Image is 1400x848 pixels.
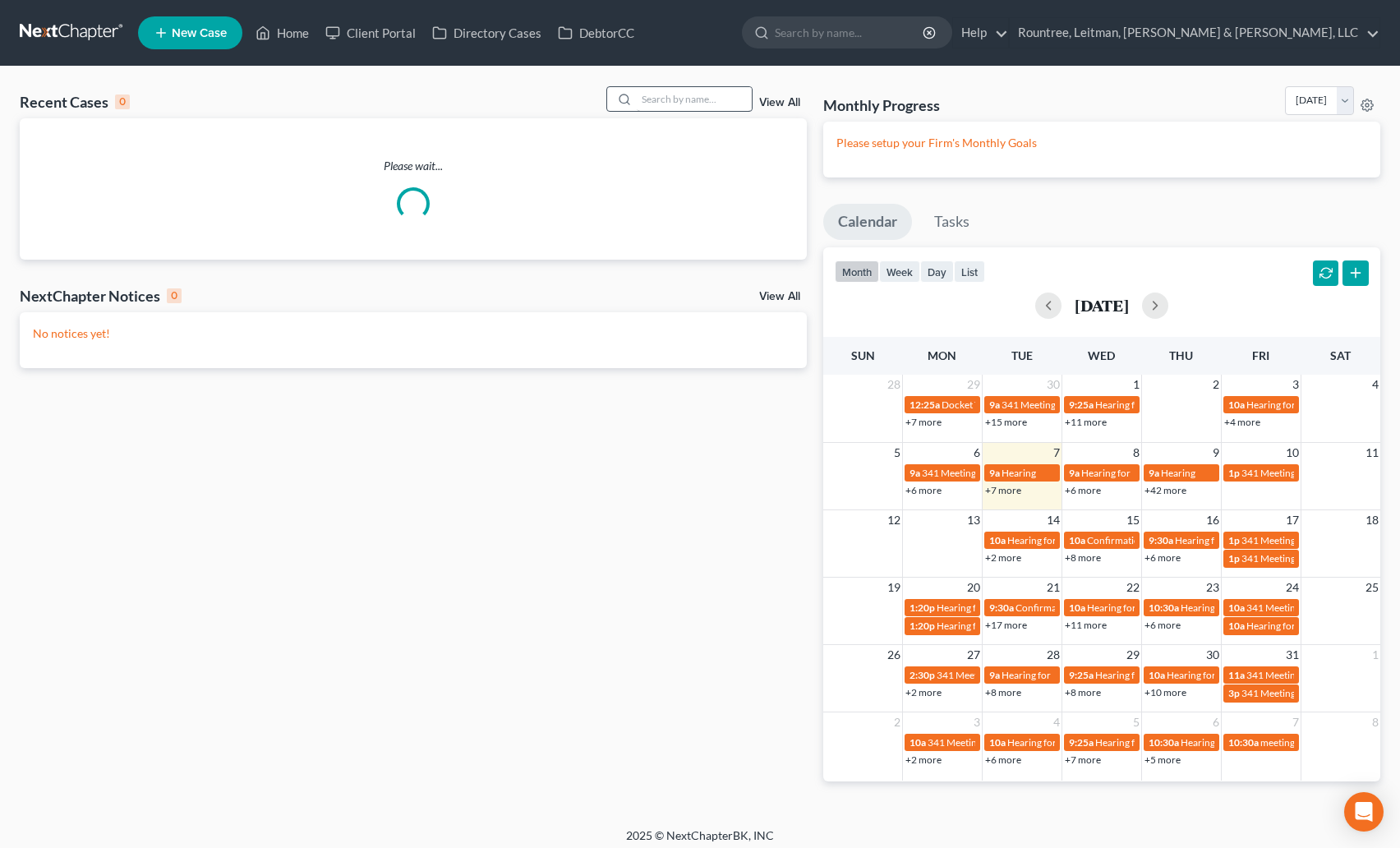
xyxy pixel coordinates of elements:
span: Hearing for [1181,601,1230,614]
a: +8 more [985,686,1021,698]
span: 10a [1069,534,1085,546]
span: 9a [910,467,920,479]
span: 1p [1228,467,1240,479]
span: Hearing for [PERSON_NAME] [1095,736,1223,749]
a: +8 more [1065,551,1101,564]
span: 9:30a [1149,534,1173,546]
span: 1p [1228,552,1240,565]
span: 29 [965,375,982,394]
span: Hearing for [PERSON_NAME] [1246,399,1375,411]
span: 17 [1284,510,1301,530]
span: Hearing for [1081,467,1131,479]
span: 8 [1370,712,1380,732]
span: 9:25a [1069,669,1094,681]
a: Directory Cases [424,18,550,48]
span: Wed [1088,348,1115,362]
div: NextChapter Notices [20,286,182,306]
span: 10:30a [1228,736,1259,749]
span: 9a [1069,467,1080,479]
span: 341 Meeting for [1002,399,1071,411]
span: 13 [965,510,982,530]
span: 9:25a [1069,399,1094,411]
a: DebtorCC [550,18,642,48]
span: 10a [1069,601,1085,614]
span: 30 [1204,645,1221,665]
span: 3 [1291,375,1301,394]
span: 10a [989,736,1006,749]
button: list [954,260,985,283]
p: No notices yet! [33,325,794,342]
span: 341 Meeting for [PERSON_NAME] [937,669,1085,681]
span: 27 [965,645,982,665]
span: 11a [1228,669,1245,681]
span: 7 [1291,712,1301,732]
button: month [835,260,879,283]
span: Sat [1330,348,1351,362]
span: 6 [1211,712,1221,732]
a: +2 more [905,754,942,766]
span: Hearing for OTB Holding LLC, et al. [1007,534,1155,546]
span: Sun [851,348,875,362]
a: Tasks [919,204,984,240]
span: 341 Meeting for [1241,534,1310,546]
span: 26 [886,645,902,665]
a: +2 more [985,551,1021,564]
span: 1 [1131,375,1141,394]
a: View All [759,97,800,108]
span: 9a [989,467,1000,479]
span: Hearing for [937,601,986,614]
span: Hearing for [1087,601,1136,614]
span: 1:20p [910,601,935,614]
span: 1:20p [910,620,935,632]
p: Please wait... [20,158,807,174]
span: 11 [1364,443,1380,463]
span: 10a [1228,601,1245,614]
span: 6 [972,443,982,463]
div: Open Intercom Messenger [1344,792,1384,832]
span: 2:30p [910,669,935,681]
span: 2 [1211,375,1221,394]
span: Hearing [1002,467,1036,479]
span: Hearing [1161,467,1195,479]
div: 0 [167,288,182,303]
span: meeting [1260,736,1295,749]
span: 9:30a [989,601,1014,614]
a: +42 more [1144,484,1186,496]
a: +6 more [1065,484,1101,496]
span: 4 [1370,375,1380,394]
span: 22 [1125,578,1141,597]
span: 18 [1364,510,1380,530]
span: Hearing for [1002,669,1051,681]
span: 19 [886,578,902,597]
span: 29 [1125,645,1141,665]
span: Hearing for [1246,620,1296,632]
a: +6 more [1144,619,1181,631]
span: 10:30a [1149,736,1179,749]
span: Docket Text: for Wellmade Floor Coverings International, Inc., et al. [942,399,1228,411]
span: Fri [1252,348,1269,362]
p: Please setup your Firm's Monthly Goals [836,135,1367,151]
a: +7 more [905,416,942,428]
a: Rountree, Leitman, [PERSON_NAME] & [PERSON_NAME], LLC [1010,18,1379,48]
span: 23 [1204,578,1221,597]
span: 7 [1052,443,1062,463]
a: +10 more [1144,686,1186,698]
span: Hearing for Global Concessions Inc. [1175,534,1329,546]
span: 9a [989,669,1000,681]
button: day [920,260,954,283]
span: 9a [989,399,1000,411]
a: +6 more [1144,551,1181,564]
span: Mon [928,348,956,362]
a: Help [953,18,1008,48]
span: 10a [1149,669,1165,681]
input: Search by name... [775,17,925,48]
span: 31 [1284,645,1301,665]
span: 3p [1228,687,1240,699]
h3: Monthly Progress [823,95,940,115]
span: 25 [1364,578,1380,597]
span: 9:25a [1069,736,1094,749]
a: Home [247,18,317,48]
span: Hearing for [PERSON_NAME] [1095,669,1223,681]
span: 14 [1045,510,1062,530]
span: Hearing for [PERSON_NAME] [1095,399,1223,411]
